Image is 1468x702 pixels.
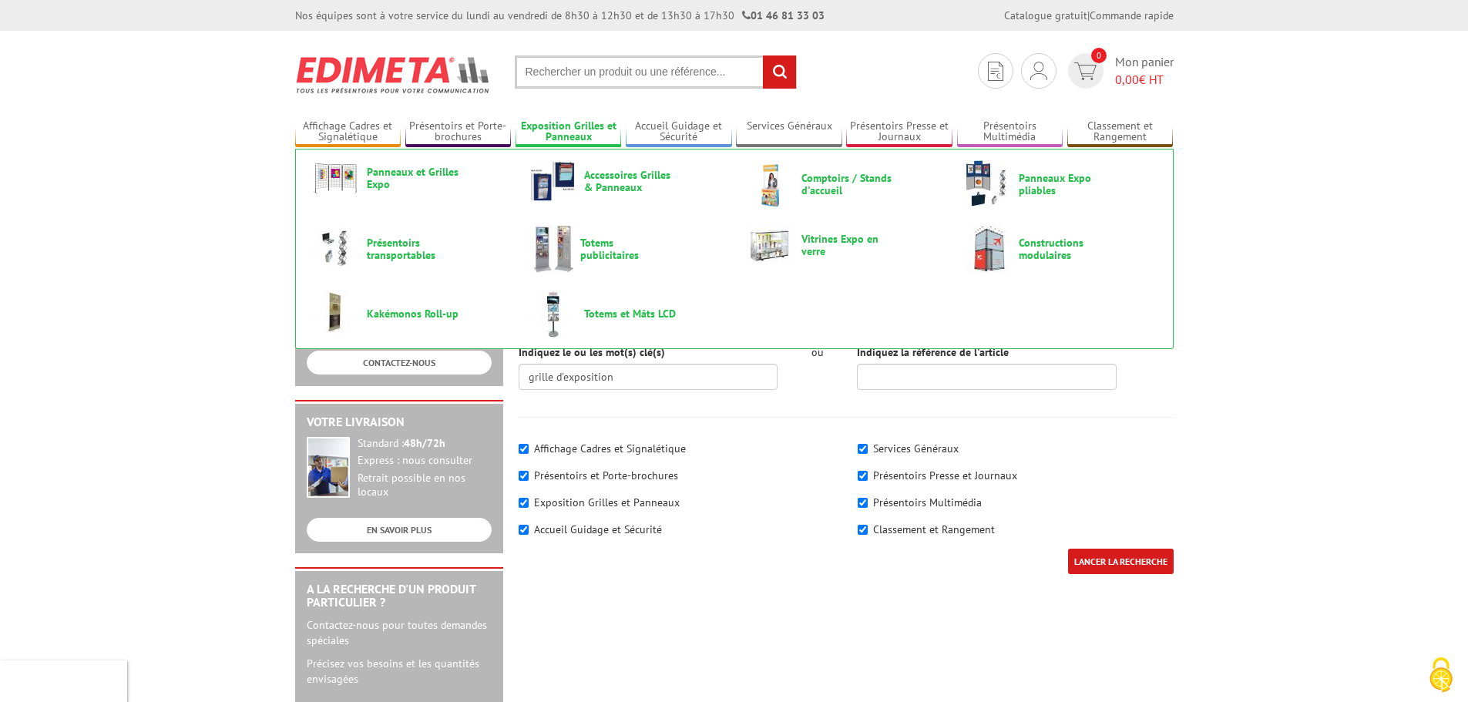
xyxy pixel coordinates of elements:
input: Présentoirs et Porte-brochures [519,471,529,481]
img: Présentoirs transportables [312,225,360,273]
label: Indiquez le ou les mot(s) clé(s) [519,344,665,360]
a: Totems et Mâts LCD [529,290,722,338]
img: widget-livraison.jpg [307,437,350,498]
input: Classement et Rangement [858,525,868,535]
input: LANCER LA RECHERCHE [1068,549,1174,574]
img: Panneaux Expo pliables [964,160,1012,208]
a: Présentoirs Presse et Journaux [846,119,952,145]
span: Accessoires Grilles & Panneaux [584,169,677,193]
img: Kakémonos Roll-up [312,290,360,338]
a: Exposition Grilles et Panneaux [516,119,622,145]
label: Présentoirs et Porte-brochures [534,469,678,482]
input: Présentoirs Presse et Journaux [858,471,868,481]
img: Edimeta [295,46,492,103]
div: ou [801,344,834,360]
a: Kakémonos Roll-up [312,290,505,338]
label: Services Généraux [873,442,959,455]
strong: 48h/72h [404,436,445,450]
div: | [1004,8,1174,23]
div: Express : nous consulter [358,454,492,468]
input: Rechercher un produit ou une référence... [515,55,797,89]
label: Exposition Grilles et Panneaux [534,495,680,509]
a: Panneaux et Grilles Expo [312,160,505,196]
img: devis rapide [1074,62,1097,80]
img: Panneaux et Grilles Expo [312,160,360,196]
input: rechercher [763,55,796,89]
span: Panneaux et Grilles Expo [367,166,459,190]
a: Vitrines Expo en verre [747,225,939,265]
a: Catalogue gratuit [1004,8,1087,22]
a: EN SAVOIR PLUS [307,518,492,542]
button: Cookies (fenêtre modale) [1414,650,1468,702]
label: Présentoirs Multimédia [873,495,982,509]
label: Présentoirs Presse et Journaux [873,469,1017,482]
input: Présentoirs Multimédia [858,498,868,508]
span: Constructions modulaires [1019,237,1111,261]
a: Comptoirs / Stands d'accueil [747,160,939,208]
a: Classement et Rangement [1067,119,1174,145]
span: Vitrines Expo en verre [801,233,894,257]
span: € HT [1115,71,1174,89]
img: Cookies (fenêtre modale) [1422,656,1460,694]
img: Totems publicitaires [529,225,573,273]
span: Mon panier [1115,53,1174,89]
span: Totems publicitaires [580,237,673,261]
img: Constructions modulaires [964,225,1012,273]
strong: 01 46 81 33 03 [742,8,825,22]
div: Retrait possible en nos locaux [358,472,492,499]
a: CONTACTEZ-NOUS [307,351,492,375]
img: Vitrines Expo en verre [747,225,794,265]
a: Accessoires Grilles & Panneaux [529,160,722,202]
a: Totems publicitaires [529,225,722,273]
a: Présentoirs Multimédia [957,119,1063,145]
input: Services Généraux [858,444,868,454]
p: Contactez-nous pour toutes demandes spéciales [307,617,492,648]
span: Présentoirs transportables [367,237,459,261]
a: Accueil Guidage et Sécurité [626,119,732,145]
p: Précisez vos besoins et les quantités envisagées [307,656,492,687]
span: Comptoirs / Stands d'accueil [801,172,894,196]
a: Constructions modulaires [964,225,1157,273]
img: Accessoires Grilles & Panneaux [529,160,577,202]
h2: A la recherche d'un produit particulier ? [307,583,492,610]
a: Présentoirs et Porte-brochures [405,119,512,145]
h2: Votre livraison [307,415,492,429]
a: Panneaux Expo pliables [964,160,1157,208]
span: Panneaux Expo pliables [1019,172,1111,196]
img: devis rapide [1030,62,1047,80]
span: Kakémonos Roll-up [367,307,459,320]
a: Services Généraux [736,119,842,145]
img: Comptoirs / Stands d'accueil [747,160,794,208]
a: Commande rapide [1090,8,1174,22]
label: Indiquez la référence de l'article [857,344,1009,360]
label: Accueil Guidage et Sécurité [534,522,662,536]
img: Totems et Mâts LCD [529,290,577,338]
span: 0 [1091,48,1107,63]
input: Accueil Guidage et Sécurité [519,525,529,535]
img: devis rapide [988,62,1003,81]
span: Totems et Mâts LCD [584,307,677,320]
div: Standard : [358,437,492,451]
input: Exposition Grilles et Panneaux [519,498,529,508]
input: Affichage Cadres et Signalétique [519,444,529,454]
label: Affichage Cadres et Signalétique [534,442,686,455]
a: Affichage Cadres et Signalétique [295,119,401,145]
a: devis rapide 0 Mon panier 0,00€ HT [1064,53,1174,89]
div: Nos équipes sont à votre service du lundi au vendredi de 8h30 à 12h30 et de 13h30 à 17h30 [295,8,825,23]
a: Présentoirs transportables [312,225,505,273]
span: 0,00 [1115,72,1139,87]
label: Classement et Rangement [873,522,995,536]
